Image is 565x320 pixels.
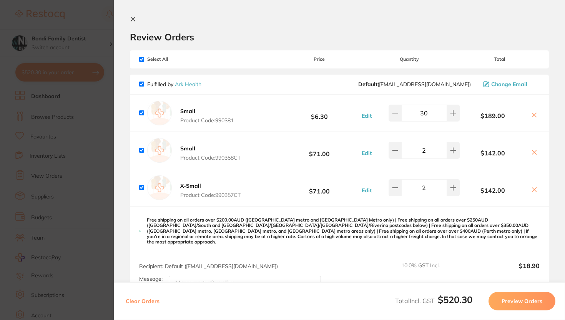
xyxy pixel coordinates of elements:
b: $6.30 [279,106,359,120]
h2: Review Orders [130,31,549,43]
img: empty.jpg [147,175,172,200]
img: empty.jpg [147,101,172,125]
b: $142.00 [460,150,526,157]
span: Product Code: 990381 [180,117,234,123]
img: empty.jpg [147,138,172,163]
b: X-Small [180,182,201,189]
img: Profile image for Restocq [17,23,30,35]
button: Change Email [481,81,540,88]
span: 10.0 % GST Incl. [401,262,467,279]
span: Recipient: Default ( [EMAIL_ADDRESS][DOMAIN_NAME] ) [139,263,278,270]
button: Clear Orders [123,292,162,310]
span: Product Code: 990358CT [180,155,241,161]
span: Total Incl. GST [395,297,472,305]
span: Price [279,57,359,62]
button: Edit [359,187,374,194]
span: Product Code: 990357CT [180,192,241,198]
a: Ark Health [175,81,201,88]
p: Message from Restocq, sent Just now [33,30,133,37]
output: $18.90 [474,262,540,279]
button: Edit [359,112,374,119]
button: Small Product Code:990358CT [178,145,243,161]
span: Total [460,57,540,62]
p: Fulfilled by [147,81,201,87]
p: Free shipping on all orders over $200.00AUD ([GEOGRAPHIC_DATA] metro and [GEOGRAPHIC_DATA] Metro ... [147,217,540,245]
button: Edit [359,150,374,157]
button: Small Product Code:990381 [178,108,236,124]
div: message notification from Restocq, Just now. Hi there, thank you for reaching out to us. Have you... [12,16,142,42]
span: Change Email [491,81,527,87]
b: $71.00 [279,143,359,157]
label: Message: [139,276,163,282]
p: Hi there, thank you for reaching out to [GEOGRAPHIC_DATA]. Have you tried logging out and in to y... [33,22,133,30]
b: $142.00 [460,187,526,194]
b: $189.00 [460,112,526,119]
span: Select All [139,57,216,62]
b: Small [180,145,195,152]
span: cch@arkhealth.com.au [358,81,471,87]
button: Preview Orders [489,292,555,310]
b: $520.30 [438,294,472,305]
b: Small [180,108,195,115]
button: X-Small Product Code:990357CT [178,182,243,198]
b: Default [358,81,377,88]
b: $71.00 [279,180,359,195]
span: Quantity [359,57,460,62]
